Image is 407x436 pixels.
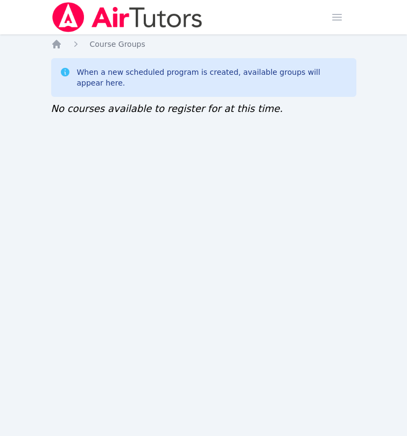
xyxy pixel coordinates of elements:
[90,40,145,48] span: Course Groups
[51,2,203,32] img: Air Tutors
[90,39,145,50] a: Course Groups
[51,103,283,114] span: No courses available to register for at this time.
[51,39,356,50] nav: Breadcrumb
[77,67,348,88] div: When a new scheduled program is created, available groups will appear here.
